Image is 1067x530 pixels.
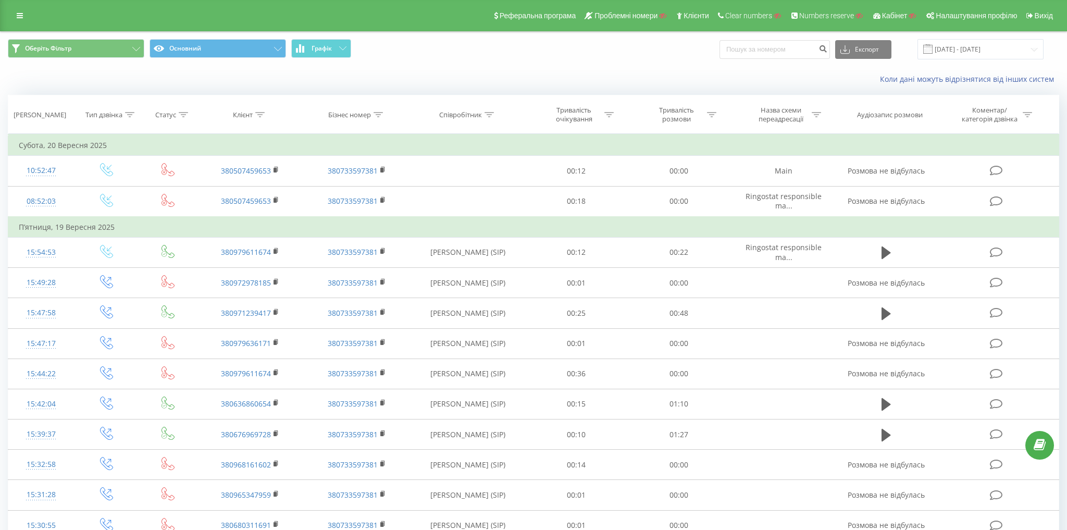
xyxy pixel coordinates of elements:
[19,273,64,293] div: 15:49:28
[328,308,378,318] a: 380733597381
[628,328,730,359] td: 00:00
[328,490,378,500] a: 380733597381
[848,460,925,470] span: Розмова не відбулась
[221,429,271,439] a: 380676969728
[753,106,809,124] div: Назва схеми переадресації
[312,45,332,52] span: Графік
[19,424,64,445] div: 15:39:37
[525,328,628,359] td: 00:01
[221,247,271,257] a: 380979611674
[880,74,1059,84] a: Коли дані можуть відрізнятися вiд інших систем
[525,298,628,328] td: 00:25
[8,135,1059,156] td: Субота, 20 Вересня 2025
[155,110,176,119] div: Статус
[746,191,822,211] span: Ringostat responsible ma...
[221,399,271,409] a: 380636860654
[19,242,64,263] div: 15:54:53
[19,191,64,212] div: 08:52:03
[19,334,64,354] div: 15:47:17
[628,420,730,450] td: 01:27
[719,40,830,59] input: Пошук за номером
[936,11,1017,20] span: Налаштування профілю
[848,338,925,348] span: Розмова не відбулась
[291,39,351,58] button: Графік
[525,237,628,267] td: 00:12
[328,399,378,409] a: 380733597381
[221,520,271,530] a: 380680311691
[328,278,378,288] a: 380733597381
[410,298,525,328] td: [PERSON_NAME] (SIP)
[848,166,925,176] span: Розмова не відбулась
[328,429,378,439] a: 380733597381
[628,359,730,389] td: 00:00
[410,420,525,450] td: [PERSON_NAME] (SIP)
[628,298,730,328] td: 00:48
[525,156,628,186] td: 00:12
[848,368,925,378] span: Розмова не відбулась
[628,186,730,217] td: 00:00
[857,110,923,119] div: Аудіозапис розмови
[19,394,64,414] div: 15:42:04
[328,338,378,348] a: 380733597381
[221,490,271,500] a: 380965347959
[221,278,271,288] a: 380972978185
[500,11,576,20] span: Реферальна програма
[525,186,628,217] td: 00:18
[628,268,730,298] td: 00:00
[410,450,525,480] td: [PERSON_NAME] (SIP)
[328,110,371,119] div: Бізнес номер
[8,217,1059,238] td: П’ятниця, 19 Вересня 2025
[525,420,628,450] td: 00:10
[628,480,730,510] td: 00:00
[25,44,71,53] span: Оберіть Фільтр
[14,110,66,119] div: [PERSON_NAME]
[328,368,378,378] a: 380733597381
[410,359,525,389] td: [PERSON_NAME] (SIP)
[628,389,730,419] td: 01:10
[725,11,772,20] span: Clear numbers
[799,11,854,20] span: Numbers reserve
[410,268,525,298] td: [PERSON_NAME] (SIP)
[835,40,891,59] button: Експорт
[221,166,271,176] a: 380507459653
[525,359,628,389] td: 00:36
[8,39,144,58] button: Оберіть Фільтр
[684,11,709,20] span: Клієнти
[525,389,628,419] td: 00:15
[328,520,378,530] a: 380733597381
[1035,11,1053,20] span: Вихід
[328,460,378,470] a: 380733597381
[410,480,525,510] td: [PERSON_NAME] (SIP)
[410,237,525,267] td: [PERSON_NAME] (SIP)
[221,368,271,378] a: 380979611674
[328,166,378,176] a: 380733597381
[439,110,482,119] div: Співробітник
[525,480,628,510] td: 00:01
[848,520,925,530] span: Розмова не відбулась
[628,450,730,480] td: 00:00
[328,196,378,206] a: 380733597381
[85,110,122,119] div: Тип дзвінка
[649,106,704,124] div: Тривалість розмови
[546,106,602,124] div: Тривалість очікування
[221,196,271,206] a: 380507459653
[848,196,925,206] span: Розмова не відбулась
[525,268,628,298] td: 00:01
[594,11,657,20] span: Проблемні номери
[525,450,628,480] td: 00:14
[19,161,64,181] div: 10:52:47
[730,156,837,186] td: Main
[19,454,64,475] div: 15:32:58
[628,237,730,267] td: 00:22
[150,39,286,58] button: Основний
[959,106,1020,124] div: Коментар/категорія дзвінка
[746,242,822,262] span: Ringostat responsible ma...
[628,156,730,186] td: 00:00
[328,247,378,257] a: 380733597381
[19,303,64,323] div: 15:47:58
[233,110,253,119] div: Клієнт
[848,490,925,500] span: Розмова не відбулась
[882,11,908,20] span: Кабінет
[410,328,525,359] td: [PERSON_NAME] (SIP)
[848,278,925,288] span: Розмова не відбулась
